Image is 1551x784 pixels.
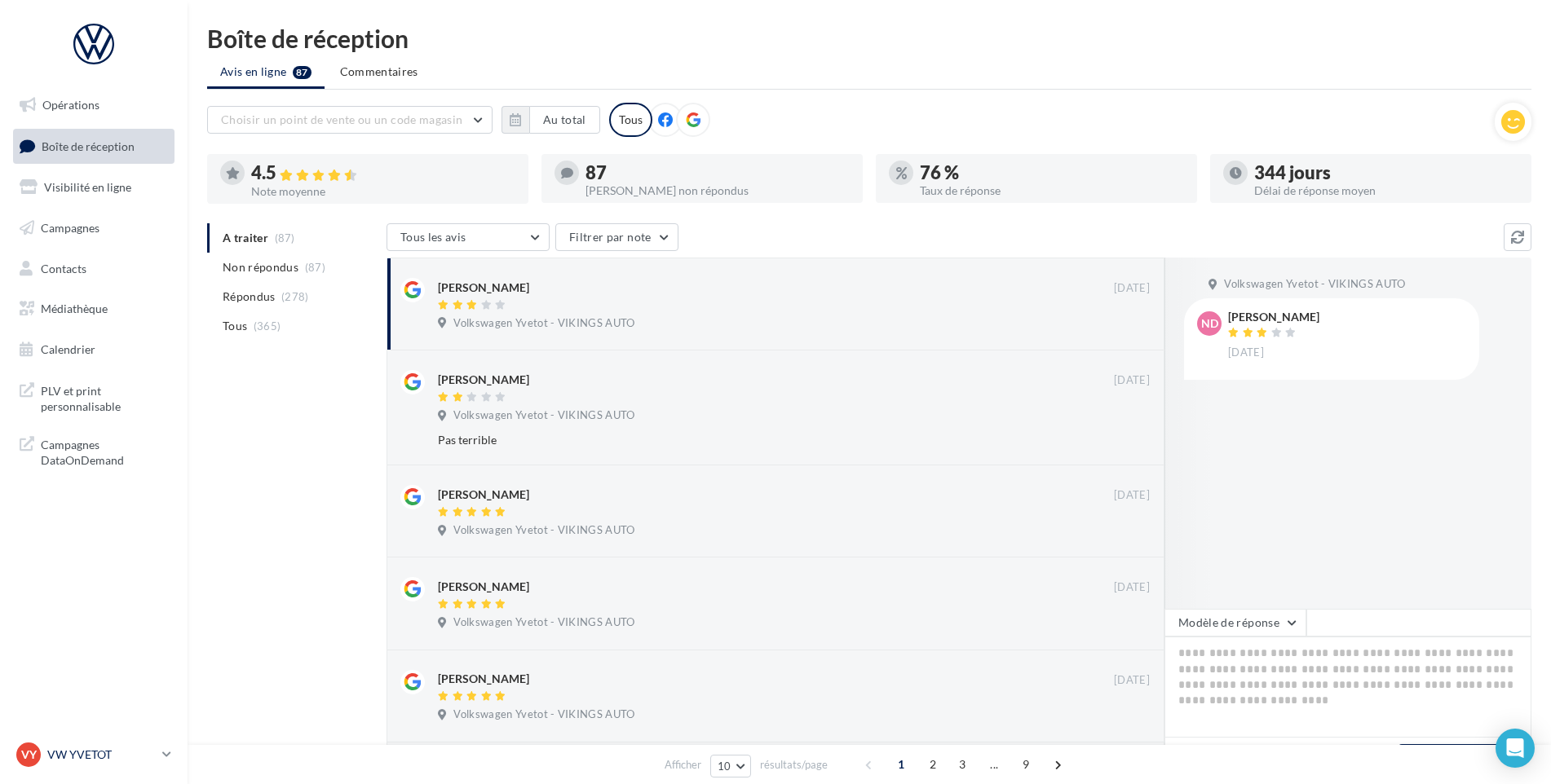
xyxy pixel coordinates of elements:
[41,342,95,356] span: Calendrier
[1228,346,1264,360] span: [DATE]
[453,316,634,331] span: Volkswagen Yvetot - VIKINGS AUTO
[41,302,108,315] span: Médiathèque
[718,760,731,773] span: 10
[438,432,1044,448] div: Pas terrible
[438,280,529,296] div: [PERSON_NAME]
[13,739,175,770] a: VY VW YVETOT
[453,615,634,630] span: Volkswagen Yvetot - VIKINGS AUTO
[1254,164,1518,182] div: 344 jours
[1114,488,1150,503] span: [DATE]
[502,106,600,134] button: Au total
[21,747,37,763] span: VY
[760,757,828,773] span: résultats/page
[920,164,1184,182] div: 76 %
[10,292,178,326] a: Médiathèque
[665,757,701,773] span: Afficher
[710,755,752,777] button: 10
[585,185,850,196] div: [PERSON_NAME] non répondus
[453,707,634,722] span: Volkswagen Yvetot - VIKINGS AUTO
[920,185,1184,196] div: Taux de réponse
[221,112,462,126] span: Choisir un point de vente ou un code magasin
[223,288,276,305] span: Répondus
[223,318,247,334] span: Tous
[453,408,634,423] span: Volkswagen Yvetot - VIKINGS AUTO
[1114,673,1150,688] span: [DATE]
[254,319,281,333] span: (365)
[47,747,156,763] p: VW YVETOT
[438,372,529,388] div: [PERSON_NAME]
[1114,580,1150,595] span: [DATE]
[223,259,298,275] span: Non répondus
[251,186,515,197] div: Note moyenne
[207,106,493,134] button: Choisir un point de vente ou un code magasin
[438,671,529,687] div: [PERSON_NAME]
[888,751,914,777] span: 1
[42,98,99,112] span: Opérations
[41,380,168,415] span: PLV et print personnalisable
[1254,185,1518,196] div: Délai de réponse moyen
[41,434,168,469] span: Campagnes DataOnDemand
[41,221,99,235] span: Campagnes
[251,164,515,183] div: 4.5
[1114,373,1150,388] span: [DATE]
[340,64,418,78] span: Commentaires
[1164,609,1306,636] button: Modèle de réponse
[438,487,529,503] div: [PERSON_NAME]
[281,290,309,303] span: (278)
[10,129,178,164] a: Boîte de réception
[949,751,975,777] span: 3
[609,103,652,137] div: Tous
[438,579,529,595] div: [PERSON_NAME]
[981,751,1007,777] span: ...
[400,230,466,244] span: Tous les avis
[10,333,178,367] a: Calendrier
[10,170,178,205] a: Visibilité en ligne
[44,180,131,194] span: Visibilité en ligne
[920,751,946,777] span: 2
[41,261,86,275] span: Contacts
[1201,315,1218,332] span: ND
[387,223,550,251] button: Tous les avis
[10,252,178,286] a: Contacts
[207,26,1531,51] div: Boîte de réception
[585,164,850,182] div: 87
[529,106,600,134] button: Au total
[453,523,634,538] span: Volkswagen Yvetot - VIKINGS AUTO
[42,139,135,152] span: Boîte de réception
[10,373,178,421] a: PLV et print personnalisable
[1013,751,1039,777] span: 9
[10,427,178,475] a: Campagnes DataOnDemand
[555,223,678,251] button: Filtrer par note
[10,88,178,122] a: Opérations
[10,211,178,245] a: Campagnes
[1114,281,1150,296] span: [DATE]
[1496,729,1535,768] div: Open Intercom Messenger
[305,261,325,274] span: (87)
[1228,311,1319,323] div: [PERSON_NAME]
[1224,277,1405,292] span: Volkswagen Yvetot - VIKINGS AUTO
